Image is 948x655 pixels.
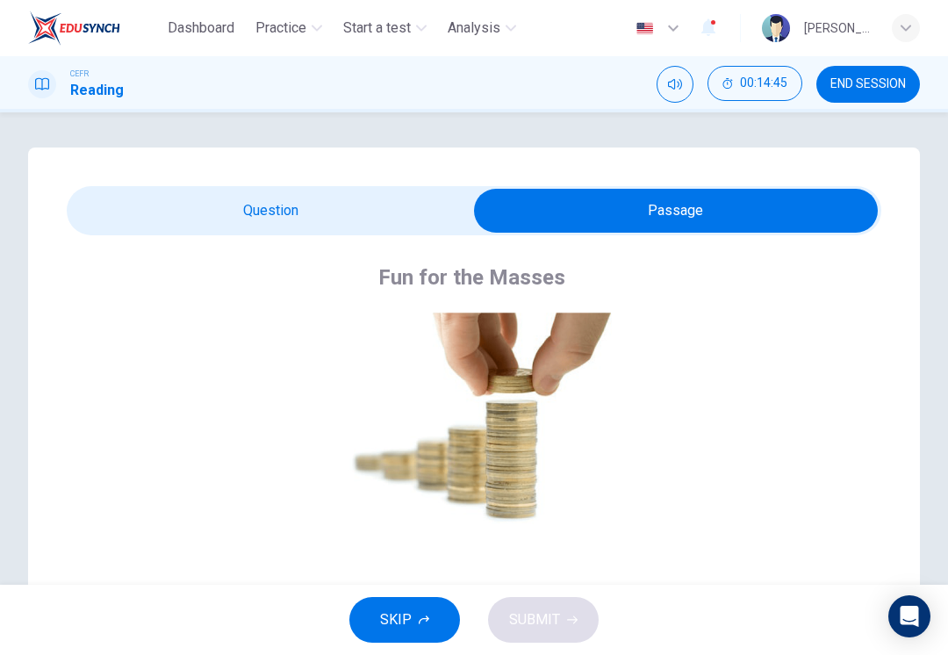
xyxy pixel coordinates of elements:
span: Start a test [343,18,411,39]
a: EduSynch logo [28,11,161,46]
span: END SESSION [830,77,906,91]
span: 00:14:45 [740,76,787,90]
button: Dashboard [161,12,241,44]
div: Mute [657,66,693,103]
span: Dashboard [168,18,234,39]
h1: Reading [70,80,124,101]
button: END SESSION [816,66,920,103]
img: Profile picture [762,14,790,42]
img: en [634,22,656,35]
span: Practice [255,18,306,39]
img: EduSynch logo [28,11,120,46]
button: 00:14:45 [707,66,802,101]
div: [PERSON_NAME] [804,18,871,39]
button: Analysis [441,12,523,44]
div: Hide [707,66,802,103]
h4: Fun for the Masses [378,263,565,292]
span: CEFR [70,68,89,80]
div: Open Intercom Messenger [888,595,930,637]
span: SKIP [380,608,412,632]
span: Analysis [448,18,500,39]
button: Start a test [336,12,434,44]
button: SKIP [349,597,460,643]
button: Practice [248,12,329,44]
